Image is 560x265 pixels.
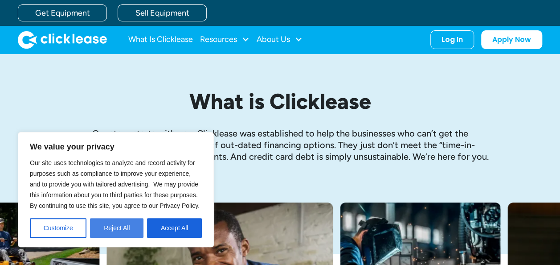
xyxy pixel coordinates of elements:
[118,4,207,21] a: Sell Equipment
[30,159,200,209] span: Our site uses technologies to analyze and record activity for purposes such as compliance to impr...
[18,31,107,49] img: Clicklease logo
[30,141,202,152] p: We value your privacy
[18,132,214,247] div: We value your privacy
[71,128,490,162] p: Our story starts with you. Clicklease was established to help the businesses who can’t get the eq...
[18,4,107,21] a: Get Equipment
[257,31,302,49] div: About Us
[441,35,463,44] div: Log In
[71,90,490,113] h1: What is Clicklease
[147,218,202,238] button: Accept All
[30,218,86,238] button: Customize
[128,31,193,49] a: What Is Clicklease
[18,31,107,49] a: home
[481,30,542,49] a: Apply Now
[200,31,249,49] div: Resources
[90,218,143,238] button: Reject All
